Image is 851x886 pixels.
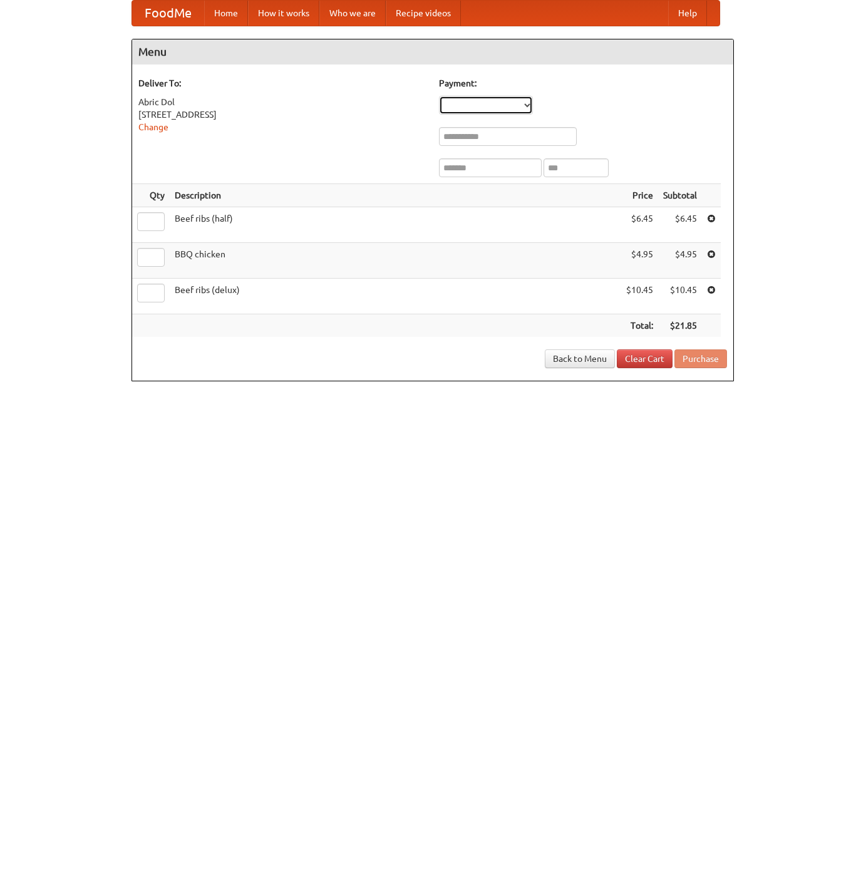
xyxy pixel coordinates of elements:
a: Recipe videos [386,1,461,26]
td: BBQ chicken [170,243,621,279]
div: [STREET_ADDRESS] [138,108,426,121]
a: FoodMe [132,1,204,26]
a: Home [204,1,248,26]
a: Who we are [319,1,386,26]
a: Back to Menu [545,349,615,368]
td: $4.95 [621,243,658,279]
td: $4.95 [658,243,702,279]
th: Price [621,184,658,207]
a: Change [138,122,168,132]
th: $21.85 [658,314,702,337]
h4: Menu [132,39,733,64]
a: Help [668,1,707,26]
th: Subtotal [658,184,702,207]
td: $6.45 [658,207,702,243]
th: Qty [132,184,170,207]
h5: Payment: [439,77,727,90]
th: Description [170,184,621,207]
td: Beef ribs (half) [170,207,621,243]
td: $10.45 [658,279,702,314]
td: $10.45 [621,279,658,314]
td: Beef ribs (delux) [170,279,621,314]
div: Abric Dol [138,96,426,108]
th: Total: [621,314,658,337]
h5: Deliver To: [138,77,426,90]
a: Clear Cart [617,349,673,368]
td: $6.45 [621,207,658,243]
button: Purchase [674,349,727,368]
a: How it works [248,1,319,26]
